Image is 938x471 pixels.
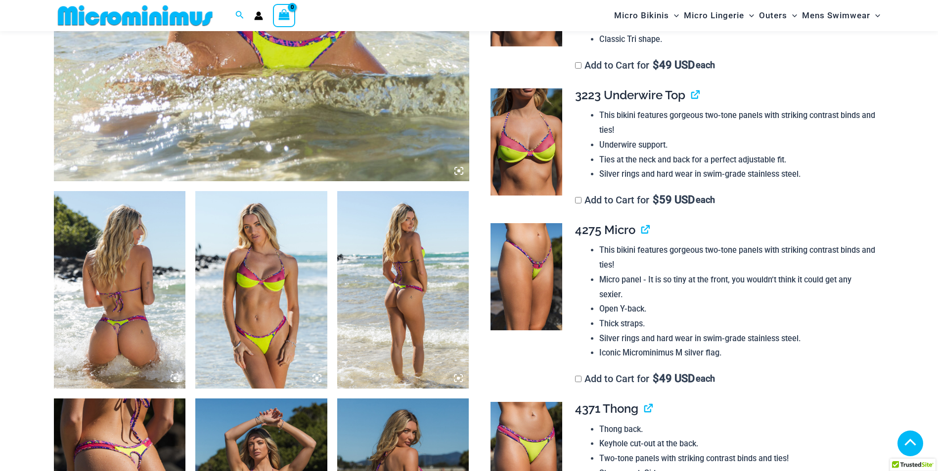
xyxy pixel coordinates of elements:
[653,372,659,385] span: $
[696,195,715,205] span: each
[759,3,787,28] span: Outers
[757,3,800,28] a: OutersMenu ToggleMenu Toggle
[653,195,695,205] span: 59 USD
[254,11,263,20] a: Account icon link
[653,194,659,206] span: $
[681,3,757,28] a: Micro LingerieMenu ToggleMenu Toggle
[684,3,744,28] span: Micro Lingerie
[54,191,186,389] img: Coastal Bliss Leopard Sunset 3171 Tri Top 4371 Thong Bikini
[54,4,217,27] img: MM SHOP LOGO FLAT
[599,153,876,167] li: Ties at the neck and back for a perfect adjustable fit.
[575,223,635,237] span: 4275 Micro
[614,3,669,28] span: Micro Bikinis
[575,197,581,203] input: Add to Cart for$59 USD each
[599,451,876,466] li: Two-tone panels with striking contrast binds and ties!
[744,3,754,28] span: Menu Toggle
[599,108,876,137] li: This bikini features gorgeous two-tone panels with striking contrast binds and ties!
[599,436,876,451] li: Keyhole cut-out at the back.
[599,316,876,331] li: Thick straps.
[575,62,581,69] input: Add to Cart for$49 USD each
[610,1,885,30] nav: Site Navigation
[491,223,562,331] img: Coastal Bliss Leopard Sunset 4275 Micro Bikini
[235,9,244,22] a: Search icon link
[575,59,715,71] label: Add to Cart for
[696,60,715,70] span: each
[599,243,876,272] li: This bikini features gorgeous two-tone panels with striking contrast binds and ties!
[787,3,797,28] span: Menu Toggle
[599,167,876,182] li: Silver rings and hard wear in swim-grade stainless steel.
[802,3,870,28] span: Mens Swimwear
[575,401,638,416] span: 4371 Thong
[599,422,876,437] li: Thong back.
[870,3,880,28] span: Menu Toggle
[612,3,681,28] a: Micro BikinisMenu ToggleMenu Toggle
[653,59,659,71] span: $
[599,32,876,47] li: Classic Tri shape.
[599,331,876,346] li: Silver rings and hard wear in swim-grade stainless steel.
[491,88,562,196] img: Coastal Bliss Leopard Sunset 3223 Underwire Top
[337,191,469,389] img: Coastal Bliss Leopard Sunset 3223 Underwire Top 4371 Thong
[800,3,883,28] a: Mens SwimwearMenu ToggleMenu Toggle
[696,374,715,384] span: each
[599,138,876,153] li: Underwire support.
[669,3,679,28] span: Menu Toggle
[575,376,581,382] input: Add to Cart for$49 USD each
[653,374,695,384] span: 49 USD
[575,194,715,206] label: Add to Cart for
[575,88,685,102] span: 3223 Underwire Top
[599,302,876,316] li: Open Y-back.
[273,4,296,27] a: View Shopping Cart, empty
[653,60,695,70] span: 49 USD
[599,346,876,360] li: Iconic Microminimus M silver flag.
[575,373,715,385] label: Add to Cart for
[195,191,327,389] img: Coastal Bliss Leopard Sunset 3223 Underwire Top 4371 Thong
[599,273,876,302] li: Micro panel - It is so tiny at the front, you wouldn’t think it could get any sexier.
